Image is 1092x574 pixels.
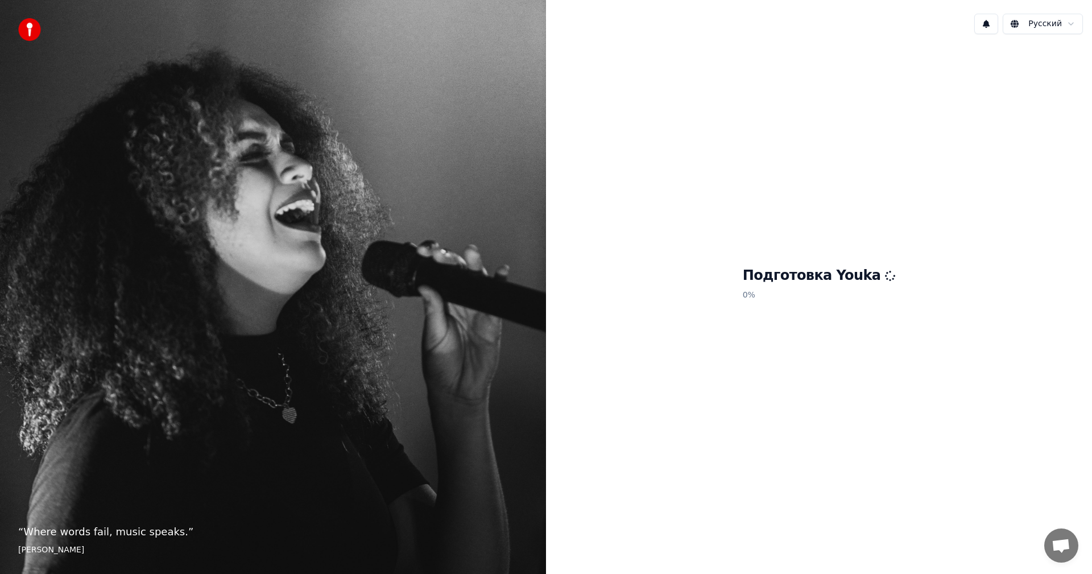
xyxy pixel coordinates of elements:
a: Открытый чат [1044,528,1078,563]
footer: [PERSON_NAME] [18,544,528,556]
p: “ Where words fail, music speaks. ” [18,524,528,540]
img: youka [18,18,41,41]
h1: Подготовка Youka [743,267,896,285]
p: 0 % [743,285,896,305]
